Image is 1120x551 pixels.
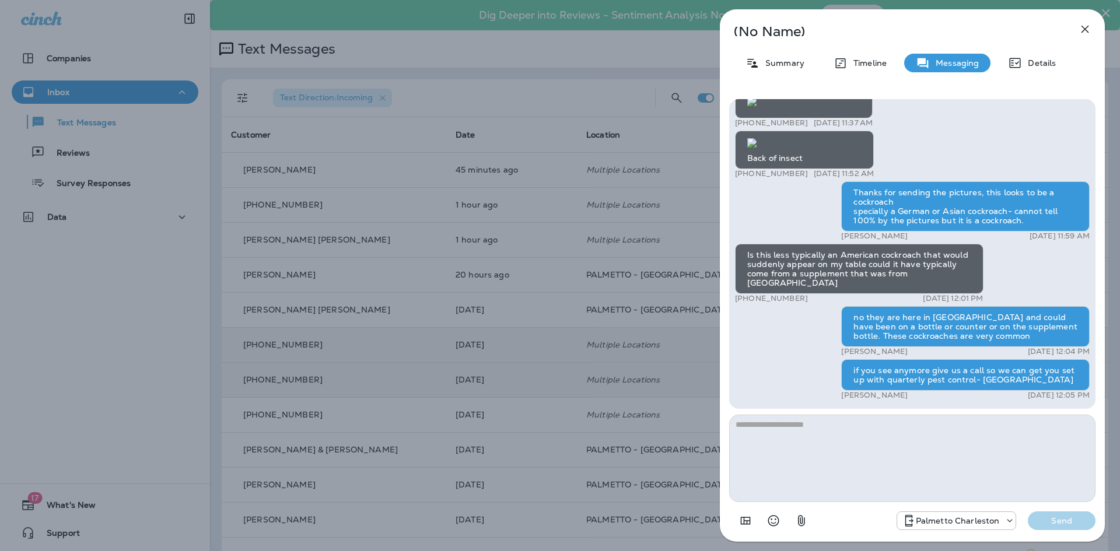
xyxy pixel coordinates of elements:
[747,138,757,148] img: twilio-download
[923,294,983,303] p: [DATE] 12:01 PM
[916,516,1000,525] p: Palmetto Charleston
[841,181,1090,231] div: Thanks for sending the pictures, this looks to be a cockroach specially a German or Asian cockroa...
[735,294,808,303] p: [PHONE_NUMBER]
[1030,231,1090,241] p: [DATE] 11:59 AM
[1022,58,1056,68] p: Details
[734,27,1052,36] p: (No Name)
[897,514,1016,528] div: +1 (843) 277-8322
[930,58,979,68] p: Messaging
[841,306,1090,347] div: no they are here in [GEOGRAPHIC_DATA] and could have been on a bottle or counter or on the supple...
[759,58,804,68] p: Summary
[735,244,984,294] div: Is this less typically an American cockroach that would suddenly appear on my table could it have...
[747,97,757,106] img: twilio-download
[841,231,908,241] p: [PERSON_NAME]
[814,118,873,128] p: [DATE] 11:37 AM
[735,131,874,169] div: Back of insect
[735,169,808,178] p: [PHONE_NUMBER]
[762,509,785,532] button: Select an emoji
[841,391,908,400] p: [PERSON_NAME]
[1028,347,1090,356] p: [DATE] 12:04 PM
[735,118,808,128] p: [PHONE_NUMBER]
[841,347,908,356] p: [PERSON_NAME]
[1028,391,1090,400] p: [DATE] 12:05 PM
[848,58,887,68] p: Timeline
[734,509,757,532] button: Add in a premade template
[841,359,1090,391] div: if you see anymore give us a call so we can get you set up with quarterly pest control- [GEOGRAPH...
[814,169,874,178] p: [DATE] 11:52 AM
